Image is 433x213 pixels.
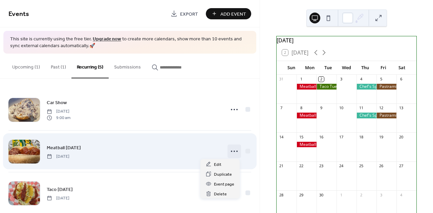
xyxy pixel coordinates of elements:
[356,84,376,90] div: Chef's Special
[214,191,227,198] span: Delete
[297,142,317,148] div: Meatball Monday
[282,61,300,75] div: Sun
[47,195,69,201] span: [DATE]
[109,54,146,78] button: Submissions
[297,113,317,118] div: Meatball Monday
[359,134,364,139] div: 18
[356,113,376,118] div: Chef's Special
[47,115,70,121] span: 9:00 am
[374,61,392,75] div: Fri
[339,192,344,197] div: 1
[8,7,29,21] span: Events
[359,77,364,82] div: 4
[299,77,304,82] div: 1
[359,163,364,169] div: 25
[214,161,221,168] span: Edit
[359,105,364,111] div: 11
[47,186,73,193] a: Taco [DATE]
[299,134,304,139] div: 15
[214,181,234,188] span: Event page
[206,8,251,19] button: Add Event
[319,192,324,197] div: 30
[393,61,411,75] div: Sat
[317,84,337,90] div: Taco Tuesday
[47,144,81,152] a: Meatball [DATE]
[339,77,344,82] div: 3
[299,192,304,197] div: 29
[319,77,324,82] div: 2
[378,192,384,197] div: 3
[220,11,246,18] span: Add Event
[319,105,324,111] div: 9
[301,61,319,75] div: Mon
[71,54,109,78] button: Recurring (5)
[398,192,404,197] div: 4
[339,105,344,111] div: 10
[297,84,317,90] div: Meatball Monday
[7,54,45,78] button: Upcoming (1)
[376,84,396,90] div: Pastrami Reuben Friday's
[279,77,284,82] div: 31
[378,134,384,139] div: 19
[279,105,284,111] div: 7
[214,171,232,178] span: Duplicate
[47,153,69,159] span: [DATE]
[47,99,67,106] a: Car Show
[47,109,70,115] span: [DATE]
[319,61,337,75] div: Tue
[356,61,374,75] div: Thu
[47,186,73,193] span: Taco [DATE]
[319,163,324,169] div: 23
[378,163,384,169] div: 26
[93,35,121,44] a: Upgrade now
[398,77,404,82] div: 6
[277,36,416,44] div: [DATE]
[45,54,71,78] button: Past (1)
[339,163,344,169] div: 24
[378,105,384,111] div: 12
[279,134,284,139] div: 14
[299,105,304,111] div: 8
[338,61,356,75] div: Wed
[166,8,203,19] a: Export
[180,11,198,18] span: Export
[339,134,344,139] div: 17
[10,36,250,49] span: This site is currently using the free tier. to create more calendars, show more than 10 events an...
[398,134,404,139] div: 20
[376,113,396,118] div: Pastrami Reuben Friday's
[279,192,284,197] div: 28
[279,163,284,169] div: 21
[359,192,364,197] div: 2
[378,77,384,82] div: 5
[398,105,404,111] div: 13
[319,134,324,139] div: 16
[299,163,304,169] div: 22
[398,163,404,169] div: 27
